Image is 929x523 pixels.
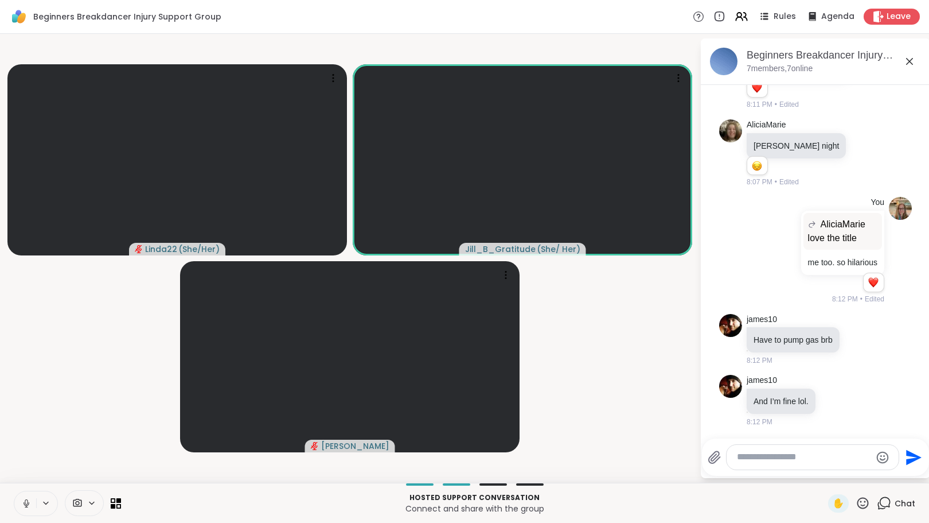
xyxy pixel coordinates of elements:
div: Reaction list [747,157,767,175]
p: Have to pump gas brb [754,334,833,346]
button: Send [899,444,925,470]
button: Reactions: love [751,84,763,93]
span: 8:12 PM [747,417,772,427]
span: 8:12 PM [832,294,858,304]
button: Reactions: sad [751,161,763,171]
img: Beginners Breakdancer Injury Support Group, Oct 07 [710,48,737,75]
span: 8:07 PM [747,177,772,187]
span: • [860,294,862,304]
img: https://sharewell-space-live.sfo3.digitaloceanspaces.com/user-generated/2564abe4-c444-4046-864b-7... [889,197,912,220]
span: [PERSON_NAME] [321,440,389,452]
a: james10 [747,314,777,326]
div: Beginners Breakdancer Injury Support Group, [DATE] [747,48,921,63]
span: audio-muted [135,245,143,253]
span: Edited [779,177,799,187]
img: https://sharewell-space-live.sfo3.digitaloceanspaces.com/user-generated/ddf01a60-9946-47ee-892f-d... [719,119,742,142]
img: https://sharewell-space-live.sfo3.digitaloceanspaces.com/user-generated/1a115923-387e-480f-9c1a-1... [719,375,742,398]
div: Reaction list [747,79,767,98]
p: Connect and share with the group [128,503,821,514]
span: Chat [895,498,915,509]
a: james10 [747,375,777,386]
a: AliciaMarie [747,119,786,131]
span: ( She/Her ) [178,243,220,255]
span: audio-muted [311,442,319,450]
p: me too. so hilarious [808,257,877,268]
span: ( She/ Her ) [537,243,580,255]
span: Beginners Breakdancer Injury Support Group [33,11,221,22]
button: Reactions: love [867,278,879,287]
span: 8:12 PM [747,355,772,366]
p: And I’m fine lol. [754,396,809,407]
span: AliciaMarie [821,218,865,231]
button: Emoji picker [876,451,889,464]
span: Linda22 [145,243,177,255]
p: 7 members, 7 online [747,63,813,75]
span: Jill_B_Gratitude [465,243,536,255]
span: Leave [887,11,911,22]
span: Edited [779,99,799,110]
span: Agenda [821,11,854,22]
p: Hosted support conversation [128,493,821,503]
span: 8:11 PM [747,99,772,110]
img: https://sharewell-space-live.sfo3.digitaloceanspaces.com/user-generated/1a115923-387e-480f-9c1a-1... [719,314,742,337]
span: Edited [865,294,884,304]
img: ShareWell Logomark [9,7,29,26]
div: Reaction list [864,273,884,292]
p: [PERSON_NAME] night [754,140,839,152]
h4: You [871,197,884,208]
span: • [775,177,777,187]
span: • [775,99,777,110]
p: love the title [808,231,877,245]
span: ✋ [833,497,844,510]
span: Rules [774,11,796,22]
textarea: Type your message [737,451,871,463]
